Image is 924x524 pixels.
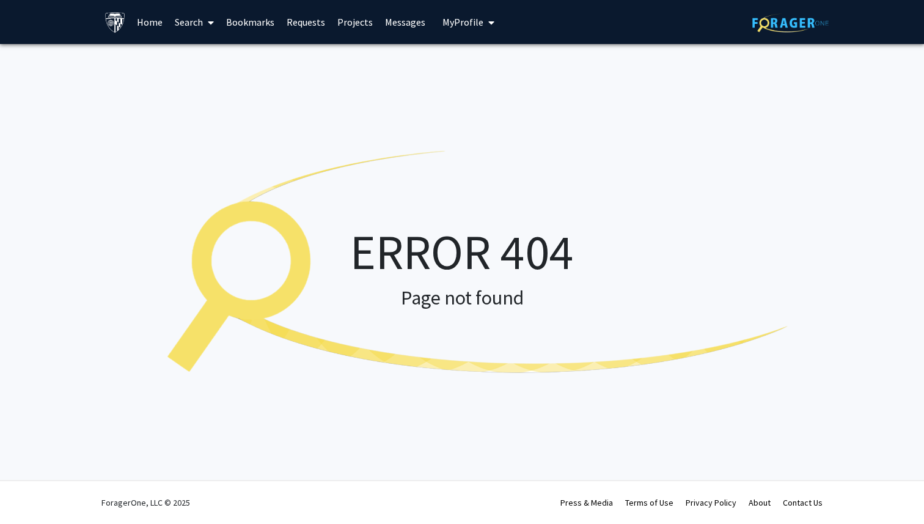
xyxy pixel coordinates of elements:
[749,497,771,508] a: About
[442,16,483,28] span: My Profile
[280,1,331,43] a: Requests
[132,286,792,309] h2: Page not found
[331,1,379,43] a: Projects
[783,497,823,508] a: Contact Us
[625,497,673,508] a: Terms of Use
[560,497,613,508] a: Press & Media
[105,12,126,33] img: Johns Hopkins University Logo
[220,1,280,43] a: Bookmarks
[132,222,792,281] h1: ERROR 404
[101,481,190,524] div: ForagerOne, LLC © 2025
[686,497,736,508] a: Privacy Policy
[131,1,169,43] a: Home
[169,1,220,43] a: Search
[752,13,829,32] img: ForagerOne Logo
[379,1,431,43] a: Messages
[9,469,52,515] iframe: Chat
